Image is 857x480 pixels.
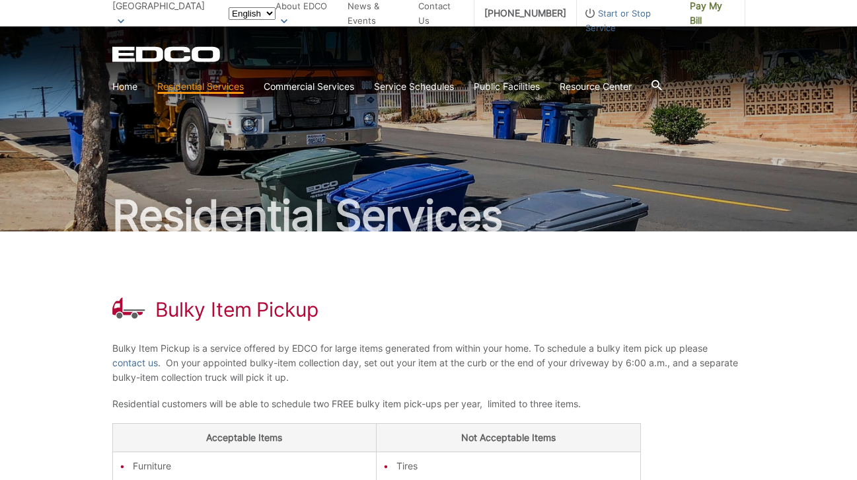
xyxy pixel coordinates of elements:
[374,79,454,94] a: Service Schedules
[112,79,137,94] a: Home
[157,79,244,94] a: Residential Services
[461,432,556,443] strong: Not Acceptable Items
[264,79,354,94] a: Commercial Services
[112,397,745,411] p: Residential customers will be able to schedule two FREE bulky item pick-ups per year, limited to ...
[112,341,745,385] p: Bulky Item Pickup is a service offered by EDCO for large items generated from within your home. T...
[133,459,370,473] li: Furniture
[474,79,540,94] a: Public Facilities
[396,459,634,473] li: Tires
[112,46,222,62] a: EDCD logo. Return to the homepage.
[112,356,158,370] a: contact us
[112,194,745,237] h2: Residential Services
[560,79,632,94] a: Resource Center
[206,432,282,443] strong: Acceptable Items
[155,298,318,321] h1: Bulky Item Pickup
[229,7,276,20] select: Select a language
